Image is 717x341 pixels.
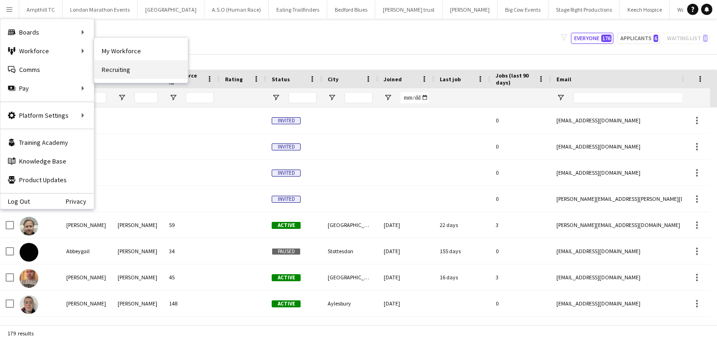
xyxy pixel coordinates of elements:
div: Stottesdon [322,238,378,264]
span: Rating [225,76,243,83]
div: [PERSON_NAME] [61,264,112,290]
button: Ampthill TC [19,0,63,19]
img: Abbeygail Sykes [20,243,38,262]
div: 0 [490,160,551,185]
span: Email [556,76,571,83]
div: 59 [163,212,219,238]
span: Active [272,300,301,307]
div: 155 days [434,238,490,264]
button: Big Cow Events [498,0,548,19]
span: 176 [601,35,612,42]
span: 6 [654,35,658,42]
div: 3 [490,264,551,290]
div: 16 days [434,264,490,290]
span: Status [272,76,290,83]
div: 0 [490,186,551,212]
button: Applicants6 [617,33,660,44]
span: City [328,76,338,83]
span: Joined [384,76,402,83]
button: Ealing Trailfinders [269,0,327,19]
div: [PERSON_NAME] [112,238,163,264]
div: Pay [0,79,94,98]
button: Keech Hospice [620,0,670,19]
input: Last Name Filter Input [134,92,158,103]
div: [GEOGRAPHIC_DATA] [322,264,378,290]
a: Recruiting [94,60,188,79]
span: Invited [272,196,301,203]
button: London Marathon Events [63,0,138,19]
button: [PERSON_NAME] [443,0,498,19]
a: Comms [0,60,94,79]
span: Invited [272,117,301,124]
button: Stage Right Productions [548,0,620,19]
div: 0 [490,238,551,264]
div: 45 [163,264,219,290]
span: Jobs (last 90 days) [496,72,534,86]
button: Everyone176 [571,33,613,44]
div: 34 [163,238,219,264]
button: [PERSON_NAME] trust [375,0,443,19]
div: [DATE] [378,264,434,290]
div: 0 [490,134,551,159]
span: Active [272,222,301,229]
button: A.S.O (Human Race) [204,0,269,19]
span: Invited [272,170,301,177]
div: 148 [163,291,219,316]
button: Open Filter Menu [556,93,565,102]
button: Open Filter Menu [272,93,280,102]
div: Platform Settings [0,106,94,125]
div: [PERSON_NAME] [61,291,112,316]
div: [PERSON_NAME] [112,212,163,238]
div: [DATE] [378,291,434,316]
a: Knowledge Base [0,152,94,170]
div: 22 days [434,212,490,238]
img: Adrian Kaczmarczyk [20,269,38,288]
button: Bedford Blues [327,0,375,19]
div: 3 [490,212,551,238]
button: [GEOGRAPHIC_DATA] [138,0,204,19]
div: [PERSON_NAME] [61,212,112,238]
div: Workforce [0,42,94,60]
button: Open Filter Menu [384,93,392,102]
div: Abbeygail [61,238,112,264]
span: Last job [440,76,461,83]
div: [GEOGRAPHIC_DATA] [322,212,378,238]
span: Paused [272,248,301,255]
div: Boards [0,23,94,42]
button: Wolf Runs [670,0,708,19]
span: Invited [272,143,301,150]
a: Log Out [0,198,30,205]
input: Joined Filter Input [401,92,429,103]
img: Aaron Clarke [20,217,38,235]
a: Privacy [66,198,94,205]
input: First Name Filter Input [83,92,106,103]
button: Open Filter Menu [169,93,177,102]
div: Aylesbury [322,291,378,316]
input: Workforce ID Filter Input [186,92,214,103]
a: Training Academy [0,133,94,152]
input: City Filter Input [344,92,373,103]
a: My Workforce [94,42,188,60]
input: Status Filter Input [288,92,316,103]
button: Open Filter Menu [328,93,336,102]
div: 0 [490,107,551,133]
img: Aidan Lynn [20,295,38,314]
button: Open Filter Menu [118,93,126,102]
span: Active [272,274,301,281]
div: [DATE] [378,238,434,264]
div: [PERSON_NAME] [112,264,163,290]
div: [PERSON_NAME] [112,291,163,316]
a: Product Updates [0,170,94,189]
div: 0 [490,291,551,316]
div: [DATE] [378,212,434,238]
